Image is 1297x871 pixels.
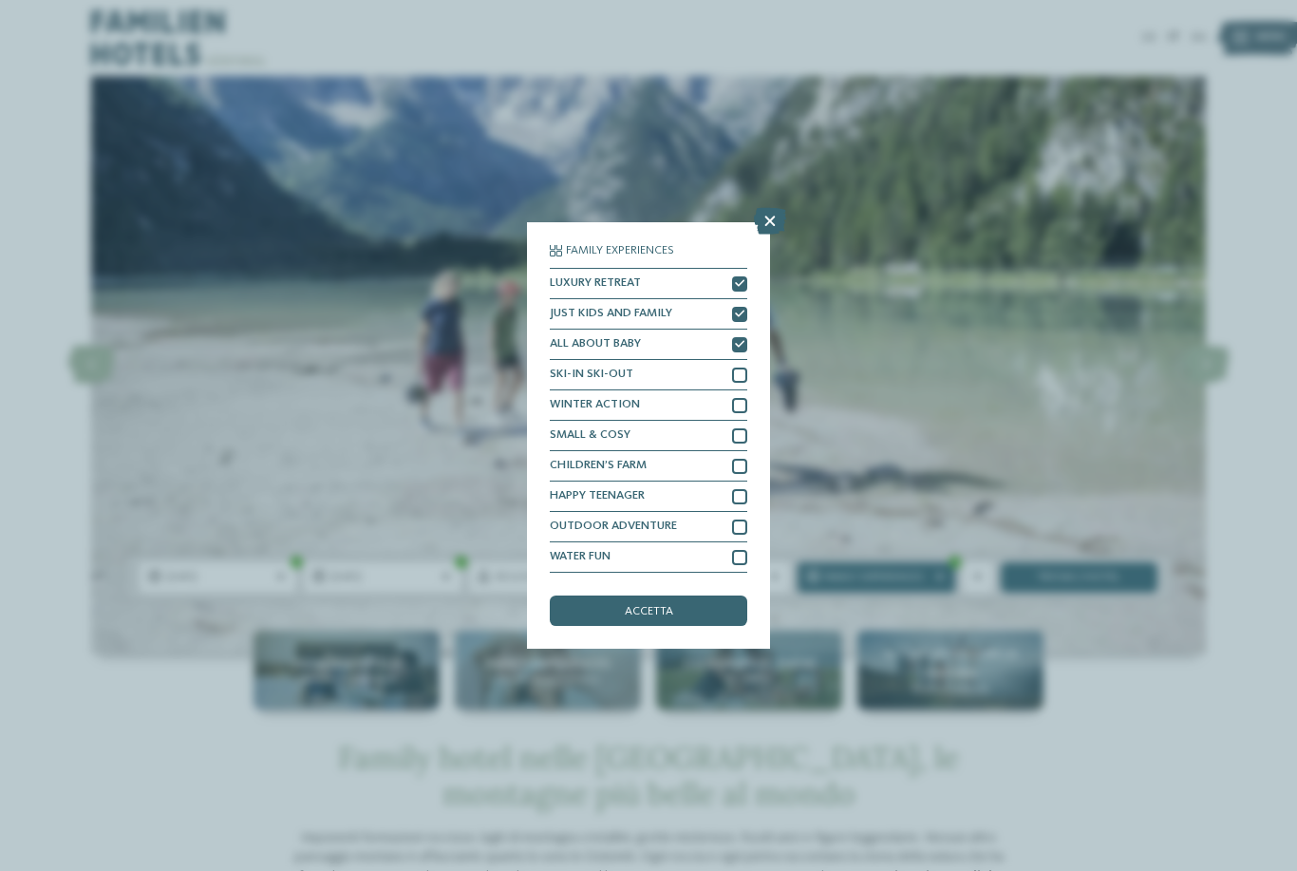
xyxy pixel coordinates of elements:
span: WINTER ACTION [550,399,640,411]
span: SKI-IN SKI-OUT [550,369,633,381]
span: WATER FUN [550,551,611,563]
span: accetta [625,606,673,618]
span: JUST KIDS AND FAMILY [550,308,672,320]
span: SMALL & COSY [550,429,630,442]
span: ALL ABOUT BABY [550,338,641,350]
span: OUTDOOR ADVENTURE [550,521,677,533]
span: Family Experiences [566,245,674,257]
span: CHILDREN’S FARM [550,460,647,472]
span: LUXURY RETREAT [550,277,641,290]
span: HAPPY TEENAGER [550,490,645,502]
